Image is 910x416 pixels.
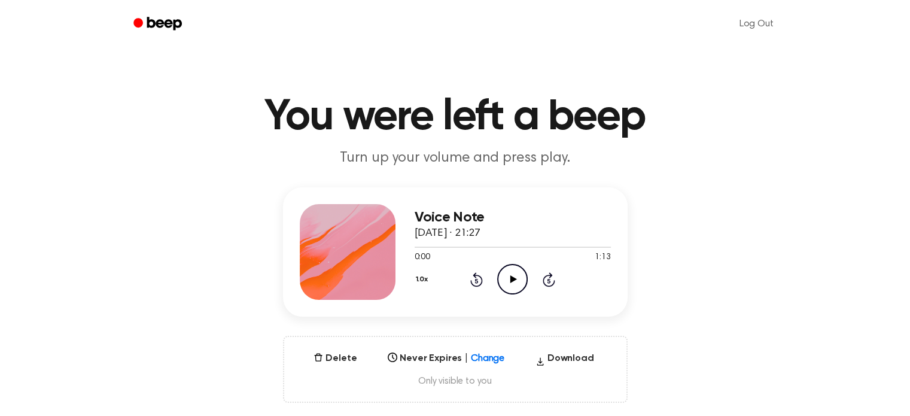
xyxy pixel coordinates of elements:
[309,351,361,366] button: Delete
[125,13,193,36] a: Beep
[415,269,433,290] button: 1.0x
[415,228,480,239] span: [DATE] · 21:27
[149,96,762,139] h1: You were left a beep
[728,10,786,38] a: Log Out
[415,209,611,226] h3: Voice Note
[299,375,612,387] span: Only visible to you
[531,351,599,371] button: Download
[595,251,610,264] span: 1:13
[415,251,430,264] span: 0:00
[226,148,685,168] p: Turn up your volume and press play.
